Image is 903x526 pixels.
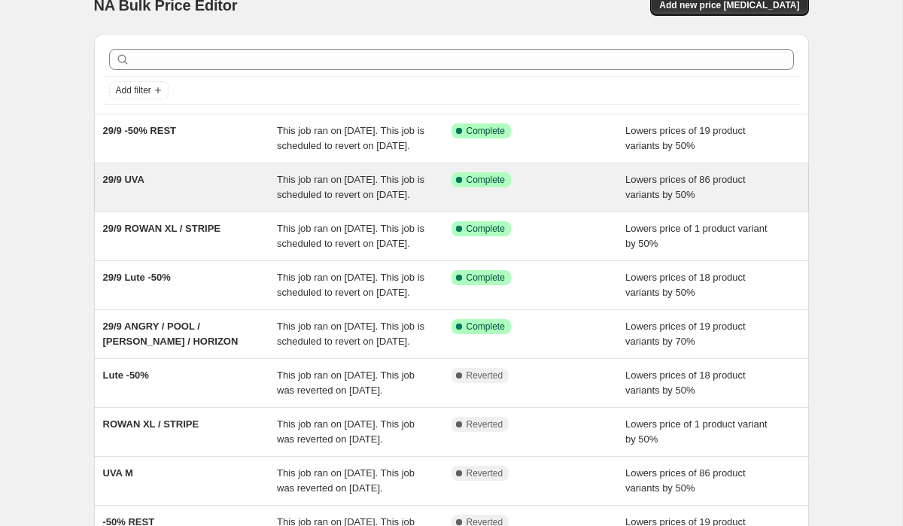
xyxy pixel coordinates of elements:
span: This job ran on [DATE]. This job was reverted on [DATE]. [277,418,415,445]
span: UVA M [103,467,133,479]
span: 29/9 UVA [103,174,144,185]
span: Reverted [467,369,503,382]
span: 29/9 ANGRY / POOL / [PERSON_NAME] / HORIZON [103,321,239,347]
span: This job ran on [DATE]. This job is scheduled to revert on [DATE]. [277,321,424,347]
span: Add filter [116,84,151,96]
span: Lowers prices of 19 product variants by 70% [625,321,746,347]
span: Reverted [467,467,503,479]
span: Lute -50% [103,369,149,381]
button: Add filter [109,81,169,99]
span: ROWAN XL / STRIPE [103,418,199,430]
span: Lowers prices of 18 product variants by 50% [625,369,746,396]
span: Complete [467,272,505,284]
span: This job ran on [DATE]. This job is scheduled to revert on [DATE]. [277,174,424,200]
span: Lowers price of 1 product variant by 50% [625,223,768,249]
span: 29/9 -50% REST [103,125,177,136]
span: Complete [467,321,505,333]
span: Complete [467,223,505,235]
span: Lowers price of 1 product variant by 50% [625,418,768,445]
span: Complete [467,125,505,137]
span: Reverted [467,418,503,430]
span: 29/9 ROWAN XL / STRIPE [103,223,221,234]
span: Lowers prices of 86 product variants by 50% [625,174,746,200]
span: This job ran on [DATE]. This job is scheduled to revert on [DATE]. [277,125,424,151]
span: This job ran on [DATE]. This job is scheduled to revert on [DATE]. [277,272,424,298]
span: Lowers prices of 18 product variants by 50% [625,272,746,298]
span: Complete [467,174,505,186]
span: This job ran on [DATE]. This job was reverted on [DATE]. [277,467,415,494]
span: 29/9 Lute -50% [103,272,171,283]
span: Lowers prices of 86 product variants by 50% [625,467,746,494]
span: This job ran on [DATE]. This job was reverted on [DATE]. [277,369,415,396]
span: Lowers prices of 19 product variants by 50% [625,125,746,151]
span: This job ran on [DATE]. This job is scheduled to revert on [DATE]. [277,223,424,249]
